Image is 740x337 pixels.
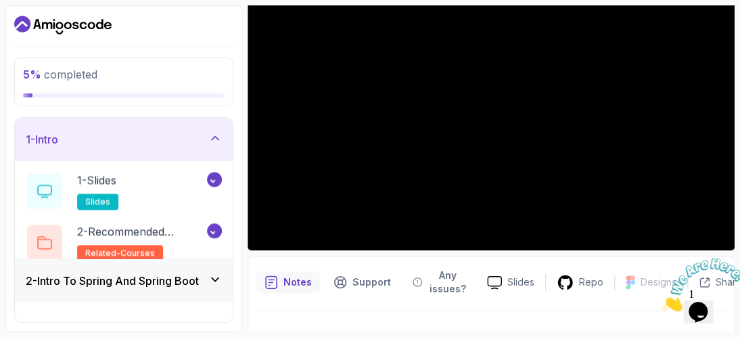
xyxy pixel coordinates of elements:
[256,265,320,300] button: notes button
[427,269,468,296] p: Any issues?
[15,118,233,161] button: 1-Intro
[641,275,676,289] p: Designs
[26,131,58,148] h3: 1 - Intro
[352,275,391,289] p: Support
[404,265,476,300] button: Feedback button
[546,274,614,291] a: Repo
[77,224,204,240] p: 2 - Recommended Courses
[5,5,11,17] span: 1
[26,173,222,210] button: 1-Slidesslides
[15,259,233,302] button: 2-Intro To Spring And Spring Boot
[85,197,110,208] span: slides
[579,275,603,289] p: Repo
[23,68,97,81] span: completed
[476,275,545,290] a: Slides
[85,248,155,259] span: related-courses
[507,275,534,289] p: Slides
[283,275,312,289] p: Notes
[23,68,41,81] span: 5 %
[325,265,399,300] button: Support button
[656,252,740,317] iframe: chat widget
[26,273,199,289] h3: 2 - Intro To Spring And Spring Boot
[5,5,89,59] img: Chat attention grabber
[77,173,116,189] p: 1 - Slides
[26,224,222,262] button: 2-Recommended Coursesrelated-courses
[14,14,112,36] a: Dashboard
